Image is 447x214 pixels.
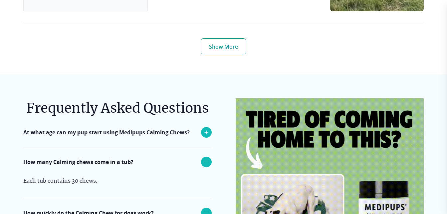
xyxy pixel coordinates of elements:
div: Each tub contains 30 chews. [23,177,212,198]
button: Show More [201,38,246,54]
p: How many Calming chews come in a tub? [23,158,133,166]
p: At what age can my pup start using Medipups Calming Chews? [23,128,190,136]
h6: Frequently Asked Questions [23,98,212,118]
div: Our calming soft chews are an amazing solution for dogs of any breed. This chew is to be given to... [23,147,212,192]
